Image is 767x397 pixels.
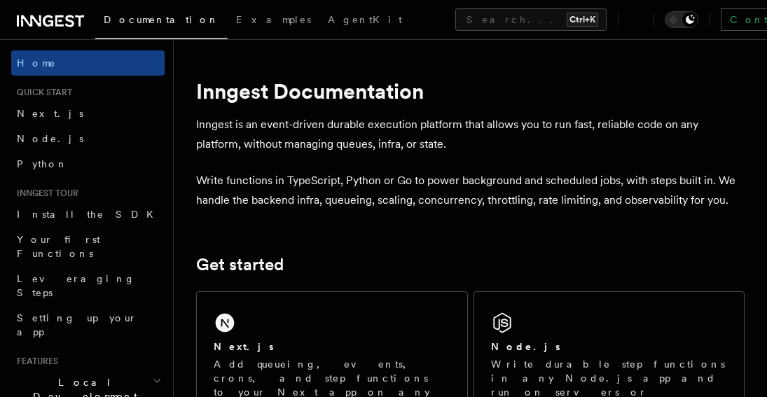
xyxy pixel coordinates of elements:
h2: Next.js [214,340,274,354]
span: Install the SDK [17,209,162,220]
span: Your first Functions [17,234,100,259]
button: Toggle dark mode [665,11,698,28]
a: Python [11,151,165,176]
span: Examples [236,14,311,25]
h1: Inngest Documentation [196,78,745,104]
a: Next.js [11,101,165,126]
span: Documentation [104,14,219,25]
p: Write functions in TypeScript, Python or Go to power background and scheduled jobs, with steps bu... [196,171,745,210]
a: Documentation [95,4,228,39]
span: Node.js [17,133,83,144]
span: Quick start [11,87,72,98]
a: Install the SDK [11,202,165,227]
span: Home [17,56,56,70]
button: Search...Ctrl+K [455,8,607,31]
span: Python [17,158,68,169]
kbd: Ctrl+K [567,13,598,27]
p: Inngest is an event-driven durable execution platform that allows you to run fast, reliable code ... [196,115,745,154]
span: Next.js [17,108,83,119]
h2: Node.js [491,340,560,354]
a: Get started [196,255,284,274]
a: Setting up your app [11,305,165,344]
a: Your first Functions [11,227,165,266]
span: Features [11,356,58,367]
a: Examples [228,4,319,38]
span: Leveraging Steps [17,273,135,298]
a: AgentKit [319,4,410,38]
a: Home [11,50,165,76]
a: Leveraging Steps [11,266,165,305]
span: AgentKit [328,14,402,25]
a: Node.js [11,126,165,151]
span: Inngest tour [11,188,78,199]
span: Setting up your app [17,312,137,337]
